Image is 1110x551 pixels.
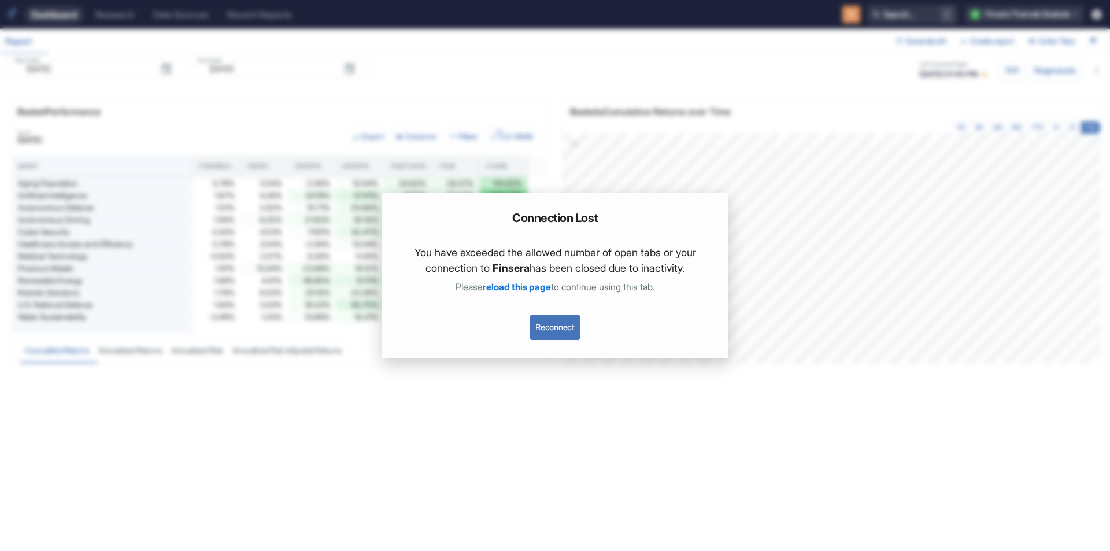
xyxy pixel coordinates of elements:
p: Please to continue using this tab. [400,280,710,294]
span: reload this page [483,282,551,293]
span: Finsera [493,262,530,274]
button: Reconnect [530,315,579,340]
p: You have exceeded the allowed number of open tabs or your connection to has been closed due to in... [400,245,710,276]
h5: Connection Lost [512,211,598,225]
